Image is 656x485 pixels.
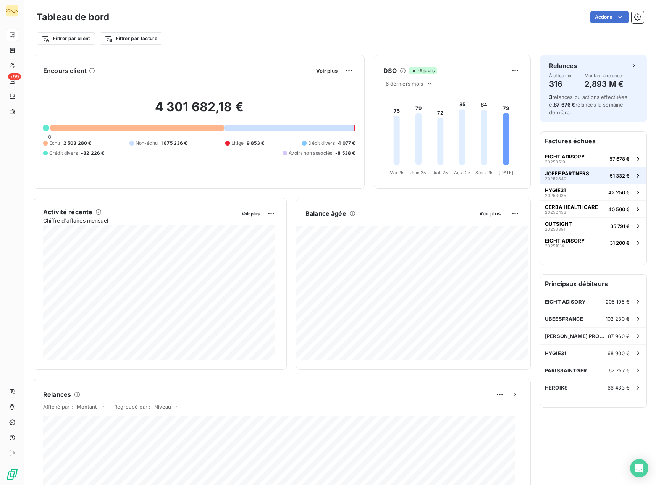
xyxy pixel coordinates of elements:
[540,184,646,200] button: HYGIE312025303542 250 €
[49,150,78,157] span: Crédit divers
[49,140,60,147] span: Échu
[585,73,624,78] span: Montant à relancer
[585,78,624,90] h4: 2,893 M €
[609,367,630,373] span: 67 757 €
[43,66,87,75] h6: Encours client
[43,217,236,225] span: Chiffre d'affaires mensuel
[545,316,583,322] span: UBEESFRANCE
[63,140,92,147] span: 2 503 280 €
[540,150,646,167] button: EIGHT ADISORY2025351957 678 €
[540,167,646,184] button: JOFFE PARTNERS2025284051 332 €
[609,156,630,162] span: 57 678 €
[386,81,423,87] span: 6 derniers mois
[242,211,260,217] span: Voir plus
[390,170,404,175] tspan: Mai 25
[409,67,437,74] span: -5 jours
[77,404,97,410] span: Montant
[308,140,335,147] span: Débit divers
[545,238,585,244] span: EIGHT ADISORY
[545,333,608,339] span: [PERSON_NAME] PROCTER
[545,154,585,160] span: EIGHT ADISORY
[545,350,566,356] span: HYGIE31
[316,68,338,74] span: Voir plus
[608,385,630,391] span: 66 433 €
[136,140,158,147] span: Non-échu
[554,102,575,108] span: 87 676 €
[545,367,587,373] span: PARISSAINTGER
[477,210,503,217] button: Voir plus
[540,200,646,217] button: CERBA HEALTHCARE2025245340 560 €
[545,176,566,181] span: 20252840
[545,187,566,193] span: HYGIE31
[37,32,95,45] button: Filtrer par client
[545,221,572,227] span: OUTSIGHT
[549,94,627,115] span: relances ou actions effectuées et relancés la semaine dernière.
[540,132,646,150] h6: Factures échues
[545,160,565,164] span: 20253519
[335,150,355,157] span: -8 538 €
[476,170,493,175] tspan: Sept. 25
[545,385,568,391] span: HEROIKS
[8,73,21,80] span: +99
[540,217,646,234] button: OUTSIGHT2025339135 791 €
[247,140,264,147] span: 9 853 €
[43,99,355,122] h2: 4 301 682,18 €
[433,170,448,175] tspan: Juil. 25
[43,390,71,399] h6: Relances
[545,170,589,176] span: JOFFE PARTNERS
[289,150,332,157] span: Avoirs non associés
[549,78,572,90] h4: 316
[100,32,162,45] button: Filtrer par facture
[454,170,471,175] tspan: Août 25
[314,67,340,74] button: Voir plus
[545,299,586,305] span: EIGHT ADISORY
[545,193,566,198] span: 20253035
[239,210,262,217] button: Voir plus
[549,94,552,100] span: 3
[161,140,187,147] span: 1 875 236 €
[338,140,355,147] span: 4 077 €
[608,333,630,339] span: 87 960 €
[411,170,427,175] tspan: Juin 25
[608,189,630,196] span: 42 250 €
[43,404,73,410] span: Affiché par :
[114,404,150,410] span: Regroupé par :
[37,10,109,24] h3: Tableau de bord
[608,206,630,212] span: 40 560 €
[608,350,630,356] span: 68 900 €
[545,204,598,210] span: CERBA HEALTHCARE
[545,227,565,231] span: 20253391
[549,61,577,70] h6: Relances
[610,223,630,229] span: 35 791 €
[43,207,92,217] h6: Activité récente
[549,73,572,78] span: À effectuer
[610,173,630,179] span: 51 332 €
[540,275,646,293] h6: Principaux débiteurs
[499,170,514,175] tspan: [DATE]
[81,150,104,157] span: -82 226 €
[540,234,646,251] button: EIGHT ADISORY2025181431 200 €
[590,11,629,23] button: Actions
[545,244,564,248] span: 20251814
[545,210,566,215] span: 20252453
[305,209,346,218] h6: Balance âgée
[154,404,171,410] span: Niveau
[630,459,648,477] div: Open Intercom Messenger
[6,468,18,480] img: Logo LeanPay
[479,210,501,217] span: Voir plus
[606,299,630,305] span: 205 195 €
[610,240,630,246] span: 31 200 €
[606,316,630,322] span: 102 230 €
[6,5,18,17] div: [PERSON_NAME]
[48,134,51,140] span: 0
[231,140,244,147] span: Litige
[383,66,396,75] h6: DSO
